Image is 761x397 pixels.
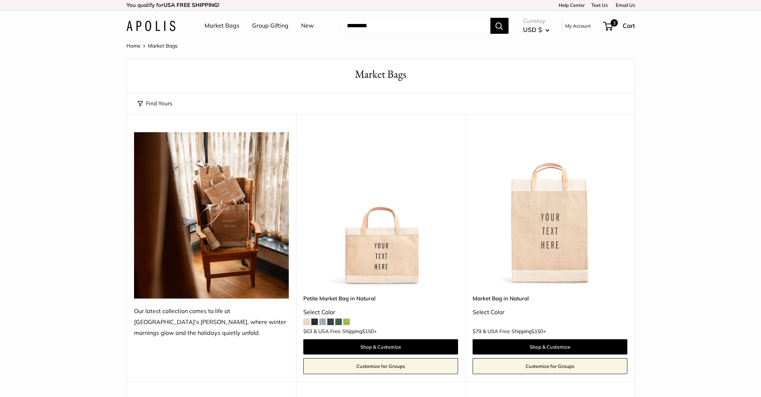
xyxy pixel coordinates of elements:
a: New [301,20,314,31]
a: Home [126,42,141,49]
a: My Account [565,21,591,30]
button: Find Yours [138,98,172,109]
span: 3 [610,19,618,27]
span: Currency [523,16,550,26]
span: $150 [531,328,543,335]
a: Group Gifting [252,20,288,31]
a: Market Bag in NaturalMarket Bag in Natural [473,132,627,287]
img: Market Bag in Natural [473,132,627,287]
a: Petite Market Bag in NaturalPetite Market Bag in Natural [303,132,458,287]
input: Search... [341,18,490,34]
button: Search [490,18,509,34]
a: Email Us [613,2,635,8]
div: Select Color [303,307,458,318]
a: 3 Cart [604,20,635,32]
img: Apolis [126,21,175,31]
button: USD $ [523,24,550,36]
span: & USA Free Shipping + [313,329,377,334]
a: Market Bags [205,20,239,31]
h1: Market Bags [138,66,624,82]
img: Petite Market Bag in Natural [303,132,458,287]
img: Our latest collection comes to life at UK's Estelle Manor, where winter mornings glow and the hol... [134,132,289,299]
span: & USA Free Shipping + [483,329,546,334]
span: Cart [623,22,635,29]
a: Shop & Customize [473,339,627,355]
a: Customize for Groups [303,358,458,374]
div: Select Color [473,307,627,318]
a: Customize for Groups [473,358,627,374]
span: $63 [303,328,312,335]
span: USD $ [523,26,542,33]
nav: Breadcrumb [126,41,178,50]
span: $150 [362,328,374,335]
a: Help Center [556,2,585,8]
a: Shop & Customize [303,339,458,355]
span: Market Bags [148,42,178,49]
strong: USA FREE SHIPPING! [163,1,219,8]
div: Our latest collection comes to life at [GEOGRAPHIC_DATA]'s [PERSON_NAME], where winter mornings g... [134,306,289,339]
a: Market Bag in Natural [473,294,627,303]
a: Text Us [591,2,608,8]
span: $79 [473,328,481,335]
a: Petite Market Bag in Natural [303,294,458,303]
